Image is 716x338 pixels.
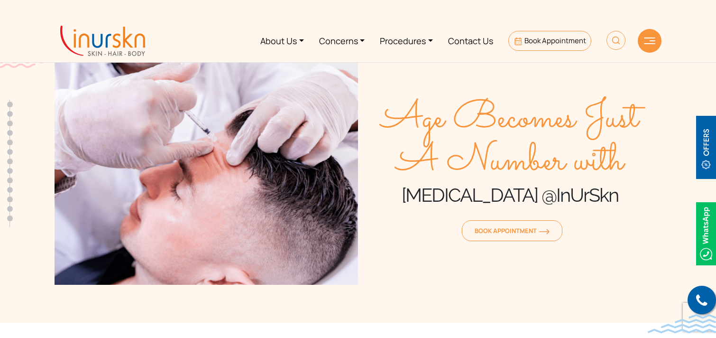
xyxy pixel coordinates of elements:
a: Book Appointmentorange-arrow [462,220,562,241]
img: Whatsappicon [696,202,716,265]
img: offerBt [696,116,716,179]
span: Book Appointment [475,226,550,235]
h1: [MEDICAL_DATA] @InUrSkn [358,183,661,207]
img: inurskn-logo [60,26,145,56]
a: About Us [253,23,312,58]
img: HeaderSearch [606,31,625,50]
img: hamLine.svg [644,38,655,44]
a: Procedures [372,23,441,58]
img: orange-arrow [539,229,550,235]
a: Concerns [312,23,373,58]
a: Contact Us [441,23,501,58]
a: Book Appointment [508,31,591,51]
span: Book Appointment [524,36,586,46]
img: bluewave [648,314,716,333]
a: Whatsappicon [696,228,716,238]
span: Age Becomes Just A Number with [358,98,661,183]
